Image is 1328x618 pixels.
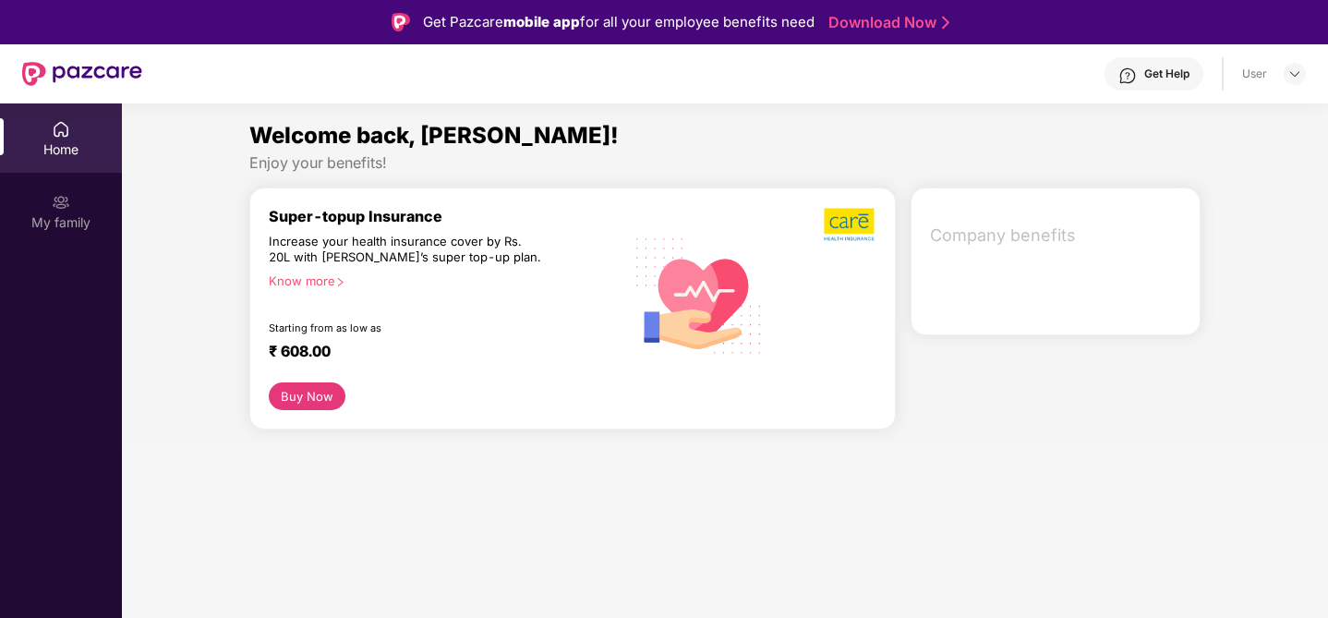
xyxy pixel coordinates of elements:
img: svg+xml;base64,PHN2ZyBpZD0iRHJvcGRvd24tMzJ4MzIiIHhtbG5zPSJodHRwOi8vd3d3LnczLm9yZy8yMDAwL3N2ZyIgd2... [1287,67,1302,81]
img: svg+xml;base64,PHN2ZyB4bWxucz0iaHR0cDovL3d3dy53My5vcmcvMjAwMC9zdmciIHhtbG5zOnhsaW5rPSJodHRwOi8vd3... [623,217,776,371]
div: Know more [269,273,612,286]
img: svg+xml;base64,PHN2ZyBpZD0iSG9tZSIgeG1sbnM9Imh0dHA6Ly93d3cudzMub3JnLzIwMDAvc3ZnIiB3aWR0aD0iMjAiIG... [52,120,70,139]
div: Get Help [1144,67,1189,81]
span: Company benefits [930,223,1186,248]
button: Buy Now [269,382,345,410]
div: Company benefits [919,212,1201,260]
div: Super-topup Insurance [269,207,623,225]
span: right [335,277,345,287]
img: b5dec4f62d2307b9de63beb79f102df3.png [824,207,876,242]
a: Download Now [828,13,944,32]
img: New Pazcare Logo [22,62,142,86]
div: Increase your health insurance cover by Rs. 20L with [PERSON_NAME]’s super top-up plan. [269,234,544,266]
img: svg+xml;base64,PHN2ZyBpZD0iSGVscC0zMngzMiIgeG1sbnM9Imh0dHA6Ly93d3cudzMub3JnLzIwMDAvc3ZnIiB3aWR0aD... [1118,67,1137,85]
img: Stroke [942,13,949,32]
div: Get Pazcare for all your employee benefits need [423,11,815,33]
div: Starting from as low as [269,321,545,334]
strong: mobile app [503,13,580,30]
div: ₹ 608.00 [269,342,605,364]
img: Logo [392,13,410,31]
span: Welcome back, [PERSON_NAME]! [249,122,619,149]
div: Enjoy your benefits! [249,153,1201,173]
div: User [1242,67,1267,81]
img: svg+xml;base64,PHN2ZyB3aWR0aD0iMjAiIGhlaWdodD0iMjAiIHZpZXdCb3g9IjAgMCAyMCAyMCIgZmlsbD0ibm9uZSIgeG... [52,193,70,212]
